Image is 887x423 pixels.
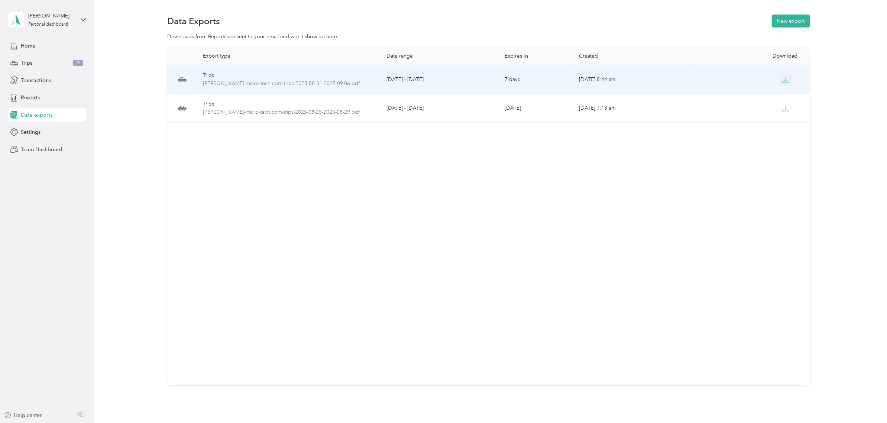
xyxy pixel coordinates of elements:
span: Trips [21,59,32,67]
button: Help center [4,411,42,419]
div: [PERSON_NAME] [28,12,75,20]
th: Date range [381,47,499,65]
td: [DATE] [499,94,573,123]
span: Team Dashboard [21,146,62,154]
td: 7 days [499,65,573,94]
span: Data exports [21,111,52,119]
div: Downloads from Reports are sent to your email and won’t show up here. [167,33,810,41]
div: Download [697,53,804,59]
span: Home [21,42,35,50]
span: Settings [21,128,41,136]
div: Trips [203,71,375,80]
div: Personal dashboard [28,22,68,27]
td: [DATE] 7:13 am [573,94,692,123]
div: Trips [203,100,375,108]
th: Export type [197,47,381,65]
span: Reports [21,94,40,101]
button: New export [772,14,810,28]
span: jason-micro-tech.com-trips-2025-08-31-2025-09-06.pdf [203,80,375,88]
th: Created [573,47,692,65]
span: 29 [73,60,83,67]
th: Expires in [499,47,573,65]
iframe: Everlance-gr Chat Button Frame [845,381,887,423]
td: [DATE] - [DATE] [381,94,499,123]
td: [DATE] - [DATE] [381,65,499,94]
td: [DATE] 8:44 am [573,65,692,94]
span: jason-micro-tech.com-trips-2025-08-25-2025-08-29.pdf [203,108,375,116]
span: Transactions [21,77,51,84]
h1: Data Exports [167,17,220,25]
